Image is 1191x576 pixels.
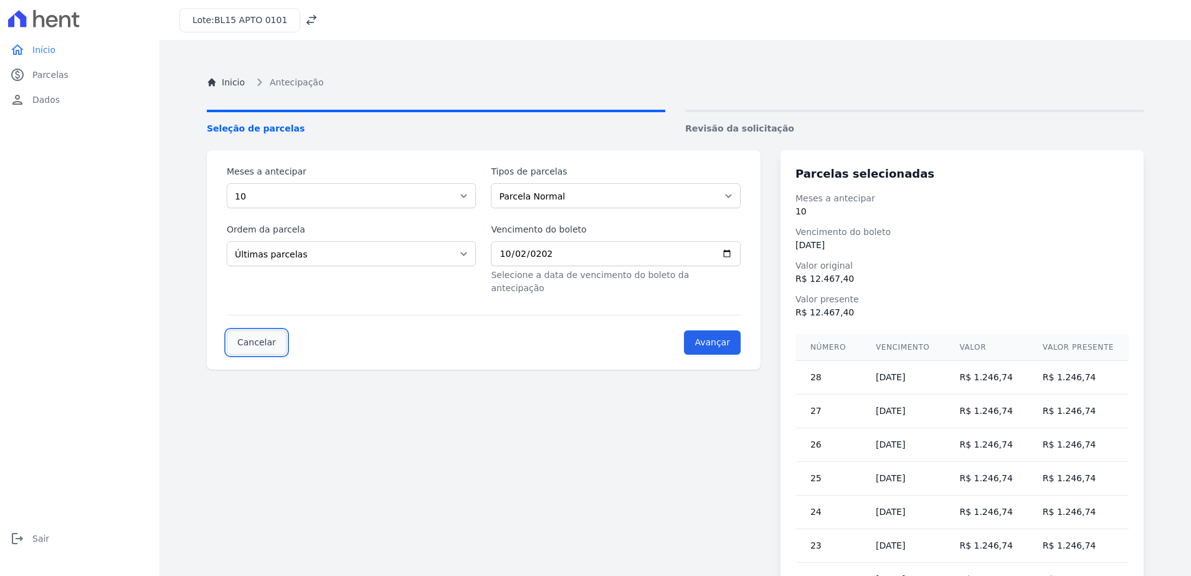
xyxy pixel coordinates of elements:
[491,223,740,236] label: Vencimento do boleto
[795,395,861,428] td: 27
[795,306,1129,319] dd: R$ 12.467,40
[1028,496,1129,529] td: R$ 1.246,74
[192,14,287,27] h3: Lote:
[32,44,55,56] span: Início
[795,165,1129,182] h3: Parcelas selecionadas
[32,532,49,545] span: Sair
[685,122,1144,135] span: Revisão da solicitação
[861,496,944,529] td: [DATE]
[1028,428,1129,462] td: R$ 1.246,74
[795,529,861,563] td: 23
[861,462,944,496] td: [DATE]
[795,462,861,496] td: 25
[944,496,1027,529] td: R$ 1.246,74
[795,205,1129,218] dd: 10
[1028,395,1129,428] td: R$ 1.246,74
[944,529,1027,563] td: R$ 1.246,74
[227,165,476,178] label: Meses a antecipar
[491,269,740,295] p: Selecione a data de vencimento do boleto da antecipação
[861,395,944,428] td: [DATE]
[861,361,944,395] td: [DATE]
[795,192,1129,205] dt: Meses a antecipar
[795,226,1129,239] dt: Vencimento do boleto
[207,76,245,89] a: Inicio
[1028,462,1129,496] td: R$ 1.246,74
[32,69,69,81] span: Parcelas
[10,92,25,107] i: person
[227,223,476,236] label: Ordem da parcela
[795,239,1129,252] dd: [DATE]
[1028,334,1129,361] th: Valor presente
[10,67,25,82] i: paid
[944,428,1027,462] td: R$ 1.246,74
[795,293,1129,306] dt: Valor presente
[5,62,154,87] a: paidParcelas
[5,87,154,112] a: personDados
[795,334,861,361] th: Número
[10,531,25,546] i: logout
[10,42,25,57] i: home
[795,428,861,462] td: 26
[795,496,861,529] td: 24
[861,428,944,462] td: [DATE]
[5,526,154,551] a: logoutSair
[944,334,1027,361] th: Valor
[5,37,154,62] a: homeInício
[32,94,60,106] span: Dados
[795,361,861,395] td: 28
[270,76,323,89] span: Antecipação
[207,122,665,135] span: Seleção de parcelas
[795,259,1129,272] dt: Valor original
[944,361,1027,395] td: R$ 1.246,74
[944,462,1027,496] td: R$ 1.246,74
[207,75,1144,90] nav: Breadcrumb
[207,110,1144,135] nav: Progress
[944,395,1027,428] td: R$ 1.246,74
[1028,361,1129,395] td: R$ 1.246,74
[227,330,287,355] a: Cancelar
[795,272,1129,286] dd: R$ 12.467,40
[684,330,741,355] input: Avançar
[861,334,944,361] th: Vencimento
[214,15,287,25] span: BL15 APTO 0101
[491,165,740,178] label: Tipos de parcelas
[1028,529,1129,563] td: R$ 1.246,74
[861,529,944,563] td: [DATE]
